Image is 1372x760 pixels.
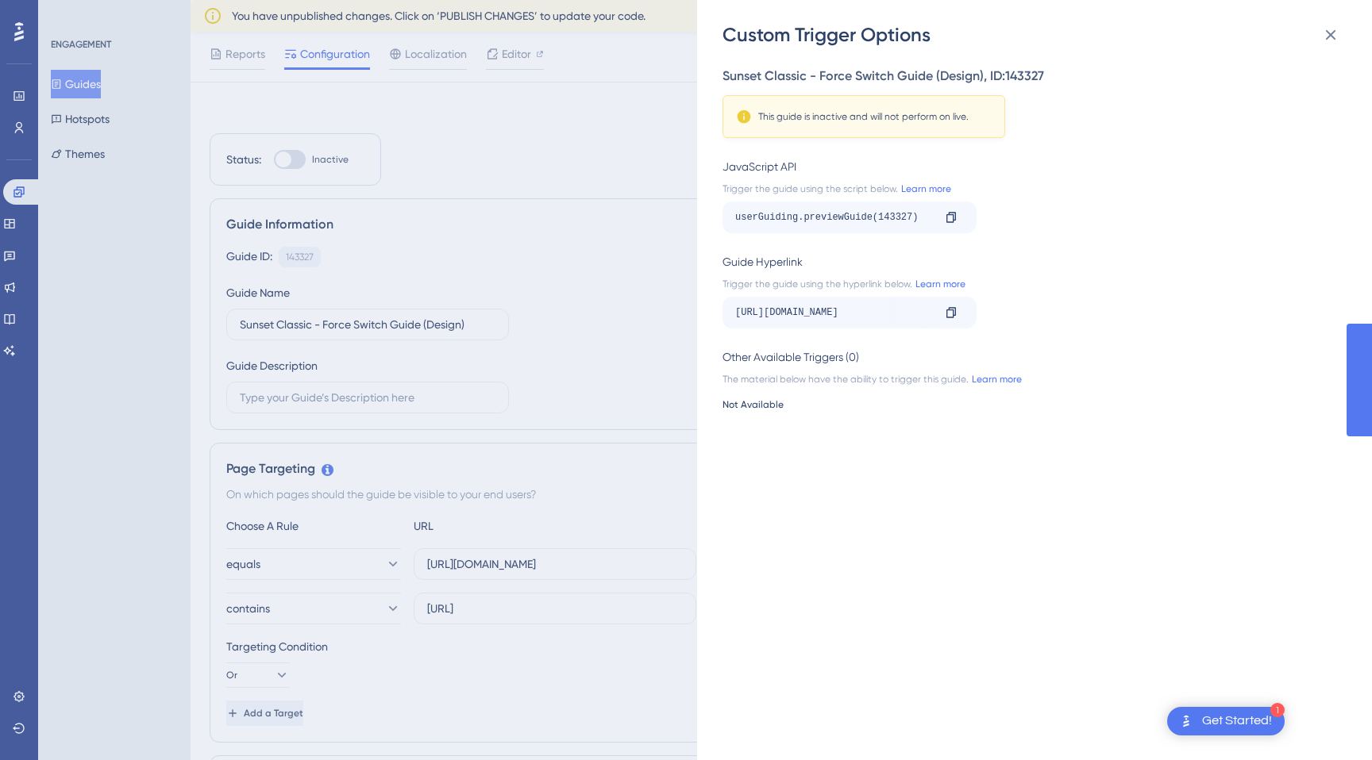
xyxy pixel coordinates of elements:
a: Learn more [898,182,951,195]
div: userGuiding.previewGuide(143327) [735,205,932,230]
a: Learn more [912,278,965,290]
div: Trigger the guide using the hyperlink below. [723,278,1337,290]
div: 1 [1270,703,1285,717]
div: Not Available [723,398,1337,411]
div: [URL][DOMAIN_NAME] [735,300,932,325]
div: Guide Hyperlink [723,252,1337,271]
div: Sunset Classic - Force Switch Guide (Design) , ID: 143327 [723,67,1337,86]
div: Custom Trigger Options [723,22,1350,48]
a: Learn more [969,373,1022,386]
div: Other Available Triggers (0) [723,347,1337,367]
div: Trigger the guide using the script below. [723,182,1337,195]
div: Open Get Started! checklist, remaining modules: 1 [1167,707,1285,735]
div: Get Started! [1202,712,1272,730]
div: This guide is inactive and will not perform on live. [758,110,969,123]
div: The material below have the ability to trigger this guide. [723,373,1337,386]
div: JavaScript API [723,157,1337,176]
img: launcher-image-alternative-text [1177,712,1196,731]
iframe: UserGuiding AI Assistant Launcher [1305,697,1353,745]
